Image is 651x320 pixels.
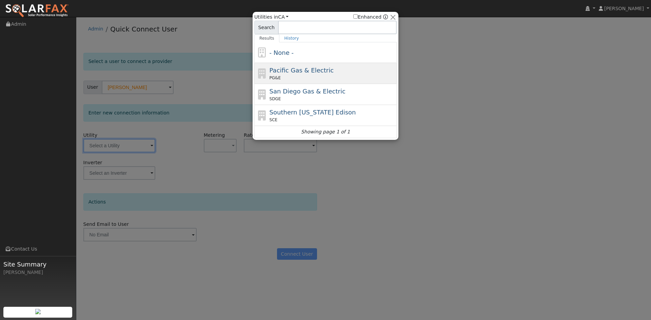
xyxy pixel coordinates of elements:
span: SCE [270,117,278,123]
a: History [279,34,304,42]
span: - None - [270,49,294,56]
label: Enhanced [353,14,381,21]
div: [PERSON_NAME] [3,269,73,276]
a: Results [254,34,279,42]
span: PG&E [270,75,281,81]
input: Enhanced [353,14,358,19]
img: retrieve [35,309,41,314]
a: CA [278,14,289,20]
span: Search [254,21,278,34]
span: Pacific Gas & Electric [270,67,334,74]
span: Site Summary [3,260,73,269]
span: SDGE [270,96,281,102]
span: Show enhanced providers [353,14,388,21]
span: San Diego Gas & Electric [270,88,346,95]
span: Southern [US_STATE] Edison [270,109,356,116]
i: Showing page 1 of 1 [301,128,350,135]
img: SolarFax [5,4,69,18]
span: Utilities in [254,14,289,21]
a: Enhanced Providers [383,14,388,20]
span: [PERSON_NAME] [604,6,644,11]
